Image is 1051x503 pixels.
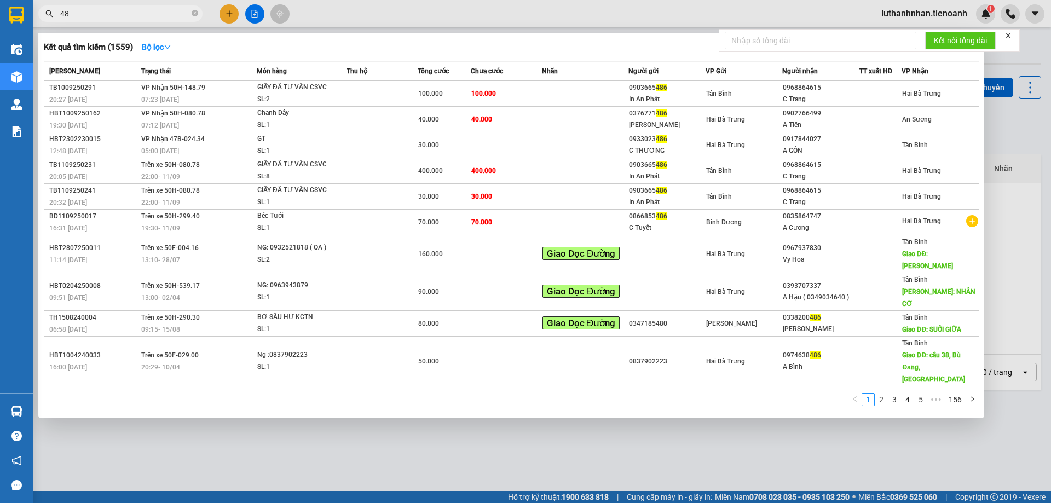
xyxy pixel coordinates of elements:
span: 20:05 [DATE] [49,173,87,181]
span: 70.000 [471,218,492,226]
span: plus-circle [966,215,978,227]
span: 400.000 [471,167,496,175]
span: 06:58 [DATE] [49,326,87,333]
button: left [848,393,862,406]
span: 486 [810,314,821,321]
span: 30.000 [418,141,439,149]
span: search [45,10,53,18]
div: 0968864615 [783,159,859,171]
span: 486 [656,135,667,143]
a: 156 [945,394,965,406]
span: An Sương [902,115,932,123]
div: 0974638 [783,350,859,361]
span: down [164,43,171,51]
span: Giao DĐ: [PERSON_NAME] [902,250,953,270]
span: Trên xe 50F-004.16 [141,244,199,252]
span: 16:31 [DATE] [49,224,87,232]
span: [PERSON_NAME] [49,67,100,75]
span: 22:00 - 11/09 [141,173,180,181]
li: 5 [914,393,927,406]
span: 100.000 [418,90,443,97]
div: Béc Tưới [257,210,339,222]
span: Chưa cước [471,67,503,75]
div: A Tiến [783,119,859,131]
span: VP Nhận 50H-080.78 [141,109,205,117]
span: Tân Bình [902,238,928,246]
span: 40.000 [418,115,439,123]
div: 0902766499 [783,108,859,119]
span: 486 [656,109,667,117]
span: 30.000 [471,193,492,200]
div: 0917844027 [783,134,859,145]
strong: Bộ lọc [142,43,171,51]
span: 12:48 [DATE] [49,147,87,155]
span: Hai Bà Trưng [902,193,941,200]
div: GIẤY ĐÃ TƯ VẤN CSVC [257,82,339,94]
span: 07:12 [DATE] [141,122,179,129]
span: close [1004,32,1012,39]
span: Giao Dọc Đường [542,247,620,260]
img: warehouse-icon [11,71,22,83]
div: C Trang [783,94,859,105]
div: C Tuyết [629,222,705,234]
span: Người gửi [628,67,659,75]
div: SL: 1 [257,361,339,373]
span: 11:14 [DATE] [49,256,87,264]
div: 0903665 [629,159,705,171]
img: warehouse-icon [11,44,22,55]
span: question-circle [11,431,22,441]
span: 20:27 [DATE] [49,96,87,103]
span: 160.000 [418,250,443,258]
div: SL: 1 [257,222,339,234]
span: VP Nhận 50H-148.79 [141,84,205,91]
a: 1 [862,394,874,406]
div: Chanh Dây [257,107,339,119]
span: Giao Dọc Đường [542,316,620,329]
span: Tân Bình [902,339,928,347]
span: left [852,396,858,402]
span: 486 [656,187,667,194]
span: TT xuất HĐ [859,67,893,75]
li: 1 [862,393,875,406]
div: SL: 2 [257,94,339,106]
li: Next 5 Pages [927,393,945,406]
a: 3 [888,394,900,406]
span: Tân Bình [706,167,732,175]
span: Trên xe 50H-539.17 [141,282,200,290]
div: 0967937830 [783,242,859,254]
div: TH1508240004 [49,312,138,323]
div: C THƯƠNG [629,145,705,157]
a: 2 [875,394,887,406]
span: message [11,480,22,490]
span: 19:30 - 11/09 [141,224,180,232]
button: Bộ lọcdown [133,38,180,56]
div: SL: 8 [257,171,339,183]
span: close-circle [192,10,198,16]
span: Nhãn [542,67,558,75]
span: Hai Bà Trưng [706,250,745,258]
span: Hai Bà Trưng [902,167,941,175]
div: 0903665 [629,185,705,196]
span: Trạng thái [141,67,171,75]
div: Vy Hoa [783,254,859,265]
div: HBT0204250008 [49,280,138,292]
div: NG: 0963943879 [257,280,339,292]
span: VP Nhận [902,67,928,75]
span: 40.000 [471,115,492,123]
span: notification [11,455,22,466]
span: [PERSON_NAME] [706,320,757,327]
div: GIẤY ĐÃ TƯ VẤN CSVC [257,184,339,196]
span: 20:29 - 10/04 [141,363,180,371]
li: 4 [901,393,914,406]
div: 0968864615 [783,185,859,196]
span: Người nhận [782,67,818,75]
span: 20:32 [DATE] [49,199,87,206]
div: C Trang [783,196,859,208]
div: HBT2302230015 [49,134,138,145]
div: 0933023 [629,134,705,145]
span: 13:10 - 28/07 [141,256,180,264]
span: 16:00 [DATE] [49,363,87,371]
div: SL: 1 [257,196,339,209]
button: right [966,393,979,406]
span: Thu hộ [347,67,367,75]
